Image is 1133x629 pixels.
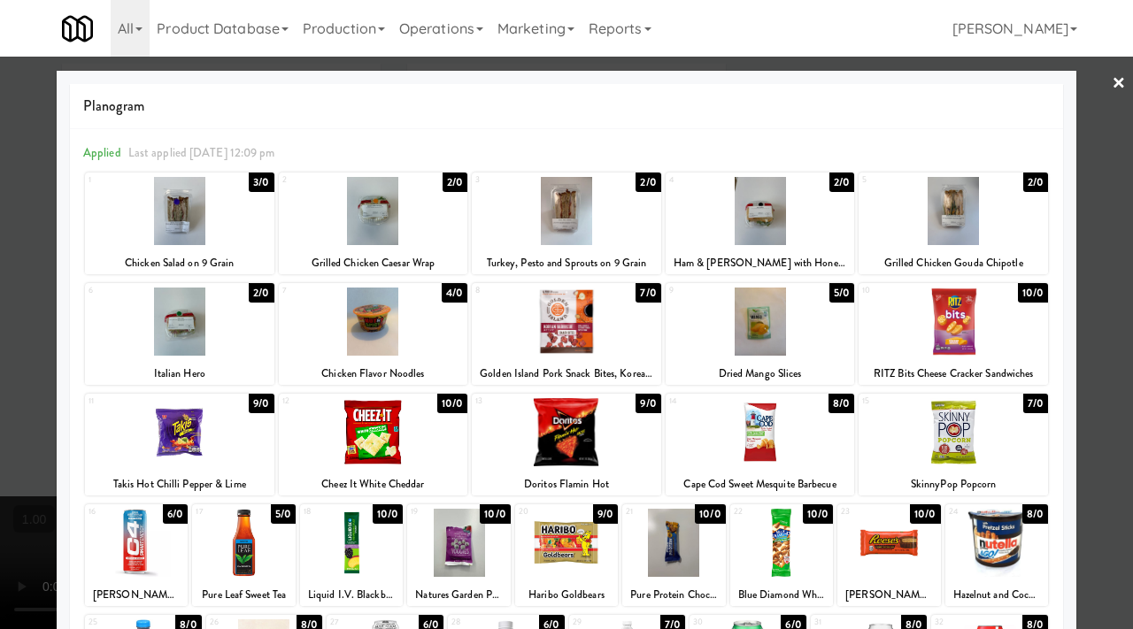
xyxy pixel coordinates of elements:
div: 2/0 [249,283,274,303]
div: 1910/0Natures Garden Probiotic Mixed [PERSON_NAME] Yoggies [407,504,510,606]
div: 9/0 [249,394,274,413]
div: Cape Cod Sweet Mesquite Barbecue [666,473,855,495]
div: Haribo Goldbears [515,584,618,606]
div: 20 [519,504,566,519]
div: 8 [475,283,566,298]
div: 87/0Golden Island Pork Snack Bites, Korean Barbecue [472,283,661,385]
div: 22/0Grilled Chicken Caesar Wrap [279,173,468,274]
div: 5/0 [829,283,854,303]
div: Doritos Flamin Hot [472,473,661,495]
div: 8/0 [1022,504,1048,524]
div: 166/0[PERSON_NAME] Lime Zero Sugar, C4 Smart Energy Drink [85,504,188,606]
div: 1010/0RITZ Bits Cheese Cracker Sandwiches [859,283,1048,385]
div: Hazelnut and Cocoa Spread With Pretzels, Nutella & GO! [945,584,1048,606]
img: Micromart [62,13,93,44]
div: Ham & [PERSON_NAME] with Honey Mustard [668,252,852,274]
div: 2210/0Blue Diamond Whole Natural Almonds [730,504,833,606]
div: Cheez It White Cheddar [281,473,466,495]
div: 5 [862,173,953,188]
div: 148/0Cape Cod Sweet Mesquite Barbecue [666,394,855,495]
div: Natures Garden Probiotic Mixed [PERSON_NAME] Yoggies [407,584,510,606]
div: 2/0 [829,173,854,192]
div: 2/0 [636,173,660,192]
div: RITZ Bits Cheese Cracker Sandwiches [861,363,1045,385]
div: 6/0 [163,504,188,524]
div: 2110/0Pure Protein Chocolate Peanut Butter [622,504,725,606]
div: 15 [862,394,953,409]
div: 5/0 [271,504,296,524]
div: 95/0Dried Mango Slices [666,283,855,385]
div: 13/0Chicken Salad on 9 Grain [85,173,274,274]
div: Chicken Flavor Noodles [279,363,468,385]
div: Takis Hot Chilli Pepper & Lime [85,473,274,495]
div: Pure Protein Chocolate Peanut Butter [622,584,725,606]
div: Dried Mango Slices [668,363,852,385]
div: 13 [475,394,566,409]
div: 248/0Hazelnut and Cocoa Spread With Pretzels, Nutella & GO! [945,504,1048,606]
div: Grilled Chicken Gouda Chipotle [859,252,1048,274]
div: Dried Mango Slices [666,363,855,385]
div: 175/0Pure Leaf Sweet Tea [192,504,295,606]
div: Grilled Chicken Caesar Wrap [281,252,466,274]
div: 14 [669,394,760,409]
div: 6 [89,283,180,298]
div: 2/0 [1023,173,1048,192]
div: Pure Leaf Sweet Tea [195,584,292,606]
div: Italian Hero [88,363,272,385]
div: 21 [626,504,674,519]
div: 10/0 [1018,283,1048,303]
div: Grilled Chicken Gouda Chipotle [861,252,1045,274]
div: 19 [411,504,459,519]
div: 9/0 [593,504,618,524]
div: 7/0 [636,283,660,303]
div: Hazelnut and Cocoa Spread With Pretzels, Nutella & GO! [948,584,1045,606]
div: [PERSON_NAME] Peanut Butter Cups [840,584,937,606]
div: 1 [89,173,180,188]
div: 16 [89,504,136,519]
div: Turkey, Pesto and Sprouts on 9 Grain [474,252,659,274]
div: 7/0 [1023,394,1048,413]
span: Applied [83,144,121,161]
div: 4/0 [442,283,467,303]
div: 4 [669,173,760,188]
div: Haribo Goldbears [518,584,615,606]
div: 22 [734,504,782,519]
div: 10/0 [373,504,403,524]
div: 17 [196,504,243,519]
div: Liquid I.V. Blackberry Peach [300,584,403,606]
div: RITZ Bits Cheese Cracker Sandwiches [859,363,1048,385]
div: 10/0 [910,504,940,524]
div: 62/0Italian Hero [85,283,274,385]
div: Chicken Flavor Noodles [281,363,466,385]
div: Pure Protein Chocolate Peanut Butter [625,584,722,606]
div: 7 [282,283,374,298]
div: 10/0 [437,394,467,413]
div: Chicken Salad on 9 Grain [88,252,272,274]
div: 1810/0Liquid I.V. Blackberry Peach [300,504,403,606]
div: 157/0SkinnyPop Popcorn [859,394,1048,495]
div: Doritos Flamin Hot [474,473,659,495]
div: 209/0Haribo Goldbears [515,504,618,606]
div: 2310/0[PERSON_NAME] Peanut Butter Cups [837,504,940,606]
span: Last applied [DATE] 12:09 pm [128,144,275,161]
div: Turkey, Pesto and Sprouts on 9 Grain [472,252,661,274]
div: Pure Leaf Sweet Tea [192,584,295,606]
div: 119/0Takis Hot Chilli Pepper & Lime [85,394,274,495]
div: [PERSON_NAME] Peanut Butter Cups [837,584,940,606]
div: 10/0 [480,504,510,524]
div: SkinnyPop Popcorn [861,473,1045,495]
div: 2/0 [443,173,467,192]
div: Natures Garden Probiotic Mixed [PERSON_NAME] Yoggies [410,584,507,606]
div: 139/0Doritos Flamin Hot [472,394,661,495]
div: Takis Hot Chilli Pepper & Lime [88,473,272,495]
div: Golden Island Pork Snack Bites, Korean Barbecue [474,363,659,385]
div: Blue Diamond Whole Natural Almonds [733,584,830,606]
div: 12 [282,394,374,409]
div: 24 [949,504,997,519]
div: 42/0Ham & [PERSON_NAME] with Honey Mustard [666,173,855,274]
div: Chicken Salad on 9 Grain [85,252,274,274]
div: 3/0 [249,173,274,192]
div: Grilled Chicken Caesar Wrap [279,252,468,274]
div: 9/0 [636,394,660,413]
div: 74/0Chicken Flavor Noodles [279,283,468,385]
